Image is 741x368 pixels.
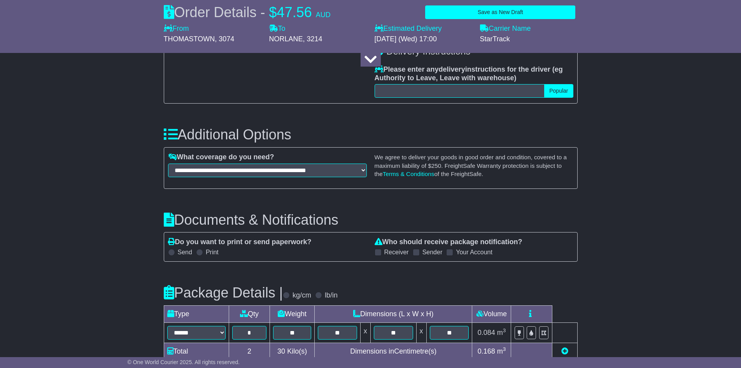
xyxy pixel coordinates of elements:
td: Qty [229,305,270,322]
span: , 3214 [303,35,322,43]
div: StarTrack [480,35,578,44]
label: Print [206,248,219,256]
span: m [497,347,506,355]
div: Order Details - [164,4,331,21]
span: 47.56 [277,4,312,20]
td: Dimensions (L x W x H) [314,305,472,322]
span: m [497,329,506,336]
td: Type [164,305,229,322]
span: © One World Courier 2025. All rights reserved. [128,359,240,365]
small: We agree to deliver your goods in good order and condition, covered to a maximum liability of $ .... [375,154,567,177]
span: $ [269,4,277,20]
button: Save as New Draft [425,5,575,19]
h3: Documents & Notifications [164,212,578,228]
label: Carrier Name [480,25,531,33]
span: THOMASTOWN [164,35,215,43]
label: Please enter any instructions for the driver ( ) [375,65,573,82]
label: Receiver [384,248,409,256]
span: 0.084 [478,329,495,336]
label: Do you want to print or send paperwork? [168,238,312,247]
label: Sender [422,248,443,256]
span: AUD [316,11,331,19]
a: Terms & Conditions [383,171,434,177]
label: kg/cm [293,291,311,300]
span: 30 [277,347,285,355]
span: 0.168 [478,347,495,355]
td: Kilo(s) [270,343,315,360]
label: Your Account [456,248,492,256]
td: x [360,322,370,343]
label: What coverage do you need? [168,153,274,162]
span: delivery [439,65,465,73]
label: Who should receive package notification? [375,238,522,247]
label: To [269,25,286,33]
button: Popular [544,84,573,98]
span: , 3074 [215,35,234,43]
div: [DATE] (Wed) 17:00 [375,35,472,44]
label: Estimated Delivery [375,25,472,33]
label: Send [178,248,192,256]
span: NORLANE [269,35,303,43]
td: 2 [229,343,270,360]
sup: 3 [503,328,506,333]
td: Weight [270,305,315,322]
label: lb/in [325,291,338,300]
span: eg Authority to Leave, Leave with warehouse [375,65,563,82]
td: Dimensions in Centimetre(s) [314,343,472,360]
td: x [416,322,426,343]
span: 250 [431,162,441,169]
a: Add new item [561,347,568,355]
sup: 3 [503,346,506,352]
td: Volume [472,305,511,322]
label: From [164,25,189,33]
h3: Additional Options [164,127,578,143]
td: Total [164,343,229,360]
h3: Package Details | [164,285,283,301]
